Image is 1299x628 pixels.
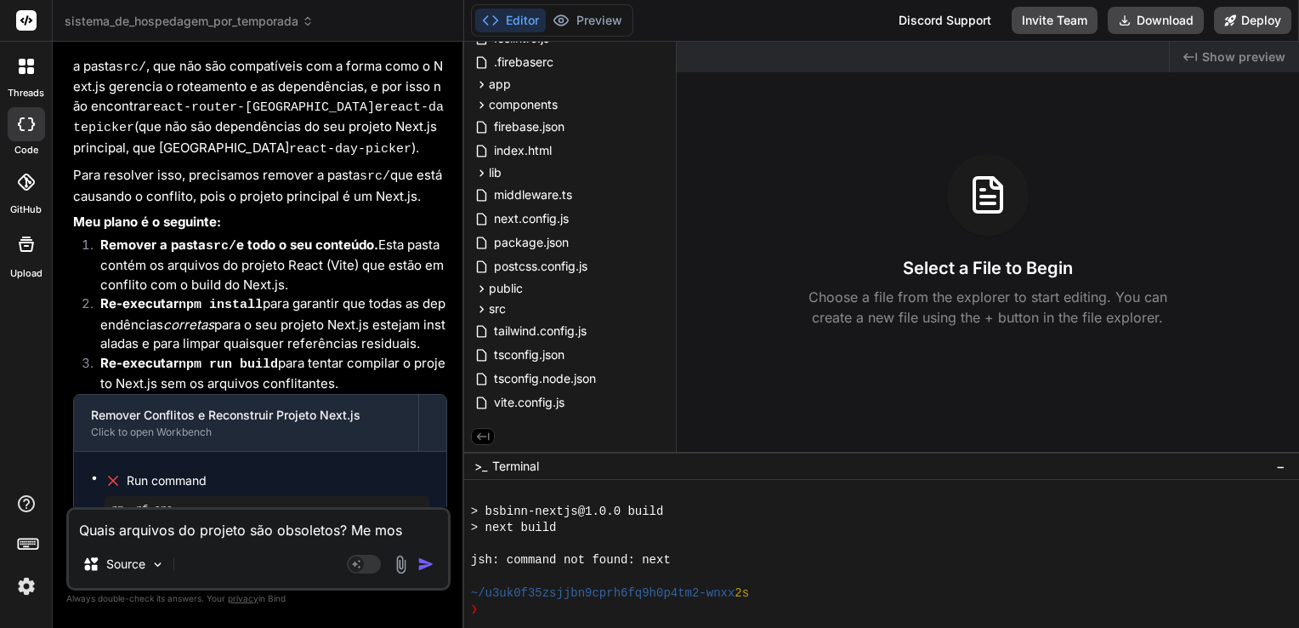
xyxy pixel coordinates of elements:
code: src/ [116,60,146,75]
span: privacy [228,593,258,603]
p: Source [106,556,145,573]
button: Editor [475,9,546,32]
img: icon [417,556,434,573]
button: − [1273,453,1289,480]
span: > next build [471,520,557,536]
span: jsh: command not found: next [471,552,671,568]
span: public [489,280,523,297]
span: tsconfig.node.json [492,368,598,389]
label: code [14,143,38,157]
span: lib [489,164,502,181]
code: src/ [360,169,390,184]
label: Upload [10,266,43,281]
div: Click to open Workbench [91,425,401,439]
li: para tentar compilar o projeto Next.js sem os arquivos conflitantes. [87,354,447,394]
button: Invite Team [1012,7,1098,34]
span: package.json [492,232,570,253]
span: ❯ [471,602,479,618]
span: firebase.json [492,117,566,137]
span: index.html [492,140,553,161]
span: next.config.js [492,208,570,229]
code: src/ [206,239,236,254]
span: app [489,76,511,93]
code: react-day-picker [289,142,411,157]
span: >_ [474,458,487,475]
span: middleware.ts [492,185,574,205]
li: Esta pasta contém os arquivos do projeto React (Vite) que estão em conflito com o build do Next.js. [87,236,447,295]
button: Download [1108,7,1204,34]
span: 2s [735,585,749,602]
strong: Meu plano é o seguinte: [73,214,221,230]
strong: Re-executar [100,355,278,371]
span: tsconfig.json [492,345,566,365]
div: Remover Conflitos e Reconstruir Projeto Next.js [91,407,401,424]
label: threads [8,86,44,100]
label: GitHub [10,203,42,217]
p: Always double-check its answers. Your in Bind [66,591,451,607]
span: sistema_de_hospedagem_por_temporada [65,13,314,30]
strong: Re-executar [100,295,263,311]
span: Show preview [1202,49,1285,66]
span: ~/u3uk0f35zsjjbn9cprh6fq9h0p4tm2-wnxx [471,585,735,602]
span: postcss.config.js [492,256,589,277]
img: Pick Models [150,557,165,572]
p: Choose a file from the explorer to start editing. You can create a new file using the + button in... [797,287,1178,328]
span: tailwind.config.js [492,321,588,341]
strong: Remover a pasta e todo o seu conteúdo. [100,237,378,253]
textarea: Quais arquivos do projeto são obsoletos? Me m [69,510,448,540]
div: Discord Support [888,7,1001,34]
span: .firebaserc [492,52,555,72]
img: attachment [391,555,411,574]
span: Terminal [492,458,539,475]
span: components [489,96,558,113]
span: vite.config.js [492,392,566,413]
p: O comando está tentando compilar os arquivos da pasta , que não são compatíveis com a forma como ... [73,36,447,159]
button: Deploy [1214,7,1291,34]
button: Preview [546,9,629,32]
code: react-router-[GEOGRAPHIC_DATA] [145,100,375,115]
span: − [1276,458,1285,475]
li: para garantir que todas as dependências para o seu projeto Next.js estejam instaladas e para limp... [87,294,447,354]
span: src [489,300,506,317]
img: settings [12,572,41,601]
h3: Select a File to Begin [903,256,1073,280]
em: corretas [163,317,214,333]
code: npm run build [179,357,278,372]
p: Para resolver isso, precisamos remover a pasta que está causando o conflito, pois o projeto princ... [73,166,447,206]
span: Run command [127,472,429,489]
pre: rm -rf src [111,503,423,517]
button: Remover Conflitos e Reconstruir Projeto Next.jsClick to open Workbench [74,395,418,451]
code: npm install [179,298,263,312]
span: > bsbinn-nextjs@1.0.0 build [471,504,664,520]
